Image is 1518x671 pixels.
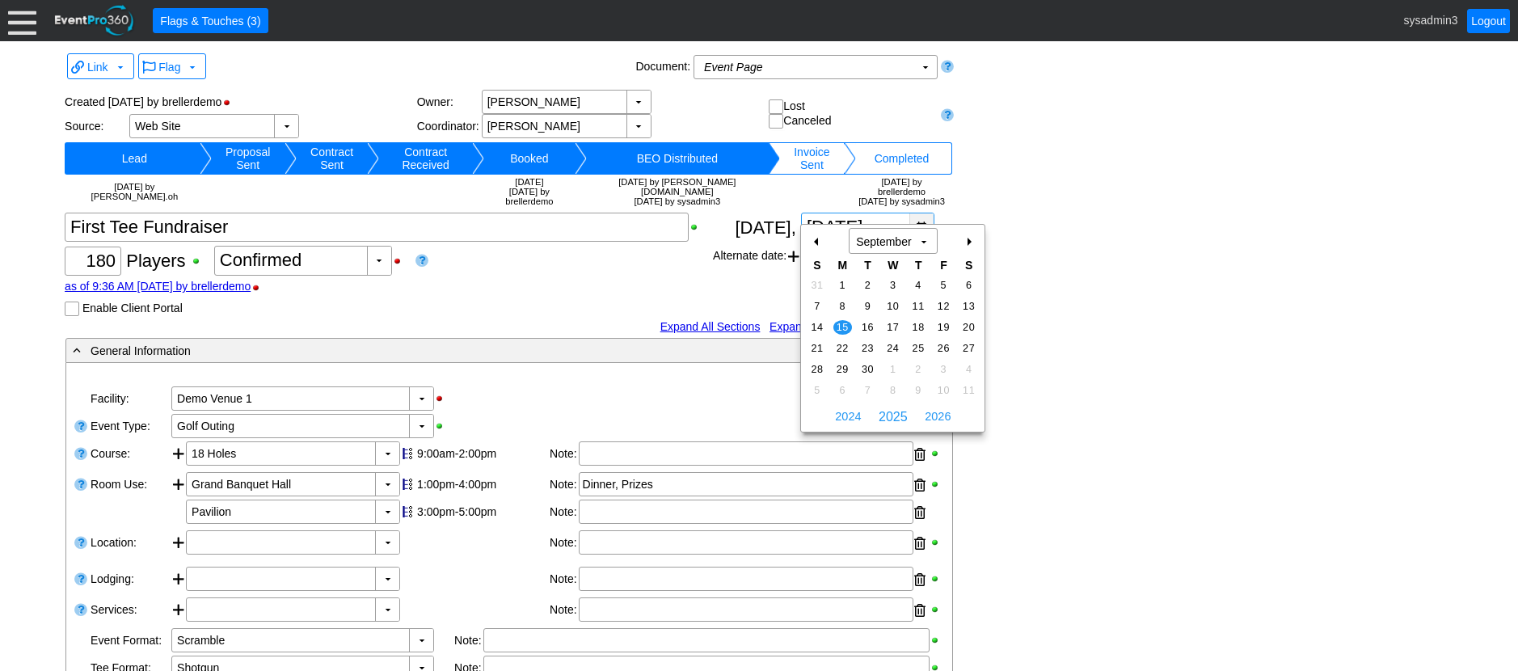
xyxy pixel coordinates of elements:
div: Show Course when printing; click to hide Course when printing. [930,448,944,459]
td: September 28, 2025 [804,359,829,380]
td: September 4, 2025 [906,275,931,296]
td: October 9, 2025 [906,380,931,401]
td: September 19, 2025 [931,317,956,338]
span: 2026 [921,404,955,428]
div: Show Event Date when printing; click to hide Event Date when printing. [941,222,954,234]
span: T [864,259,871,272]
div: Show Guest Count when printing; click to hide Guest Count when printing. [191,255,209,267]
span: 27 [959,341,978,356]
td: Change status to Booked [484,142,575,175]
span: Flag [142,57,199,75]
div: Lost Canceled [769,99,934,129]
div: Show Event Format when printing; click to hide Event Format when printing. [930,635,944,646]
td: October 11, 2025 [956,380,981,401]
td: September 9, 2025 [855,296,880,317]
div: Course: [89,440,170,471]
span: 8 [883,383,902,398]
td: September 5, 2025 [931,275,956,296]
a: Logout [1467,9,1510,33]
span: F [940,259,947,272]
span: 1 [883,362,902,377]
span: 14 [807,320,826,335]
div: Services: [89,596,170,627]
td: September 13, 2025 [956,296,981,317]
td: [DATE] by brellerdemo [DATE] by sysadmin3 [856,175,947,209]
td: September 18, 2025 [906,317,931,338]
span: 20 [959,320,978,335]
div: Remove lodging [914,568,926,592]
td: September 6, 2025 [956,275,981,296]
td: Change status to Lead [70,142,200,175]
span: 22 [833,341,852,356]
div: Menu: Click or 'Crtl+M' to toggle menu open/close [8,6,36,35]
span: 3 [883,278,902,293]
div: Remove location [914,531,926,555]
div: Hide Guest Count Status when printing; click to show Guest Count Status when printing. [392,255,411,267]
td: September 8, 2025 [830,296,855,317]
span: 9 [909,383,928,398]
div: Show Room Use when printing; click to hide Room Use when printing. [930,479,944,490]
td: Change status to Contract Received [379,142,471,175]
div: Coordinator: [417,120,482,133]
span: 2 [909,362,928,377]
span: 30 [858,362,877,377]
td: September 17, 2025 [880,317,905,338]
span: 15 [833,320,852,335]
span: T [915,259,922,272]
div: Facility: [89,385,170,412]
td: [DATE] by [PERSON_NAME].oh [70,175,200,209]
span: 1 [833,278,852,293]
td: September 30, 2025 [855,359,880,380]
td: September 10, 2025 [880,296,905,317]
div: Hide Guest Count Stamp when printing; click to show Guest Count Stamp when printing. [251,282,269,293]
td: October 4, 2025 [956,359,981,380]
td: September 7, 2025 [804,296,829,317]
span: S [965,259,972,272]
span: 21 [807,341,826,356]
td: [DATE] by [PERSON_NAME][DOMAIN_NAME] [DATE] by sysadmin3 [587,175,768,209]
span: 10 [883,299,902,314]
a: as of 9:36 AM [DATE] by brellerdemo [65,280,251,293]
td: September 25, 2025 [906,338,931,359]
div: Remove course [914,442,926,466]
div: Hide Facility when printing; click to show Facility when printing. [434,393,453,404]
span: M [837,259,847,272]
div: Add course [171,441,186,469]
td: [DATE] [DATE] by brellerdemo [484,175,575,209]
div: 3:00pm-5:00pm [417,505,546,518]
td: September 2, 2025 [855,275,880,296]
span: 13 [959,299,978,314]
span: 19 [934,320,953,335]
span: 16 [858,320,877,335]
span: 11 [909,299,928,314]
div: Owner: [417,95,482,108]
div: Add service [171,597,186,625]
div: Hide Status Bar when printing; click to show Status Bar when printing. [221,97,240,108]
span: 5 [934,278,953,293]
span: September [853,232,930,250]
div: Note: [550,500,578,525]
a: Expand All Sections [660,320,761,333]
span: 6 [959,278,978,293]
div: Note: [454,628,483,652]
div: 1:00pm-4:00pm [417,478,546,491]
div: Lodging: [89,565,170,596]
div: Show this item on timeline; click to toggle [400,500,415,524]
span: 18 [909,320,928,335]
label: Enable Client Portal [82,302,183,314]
span: 17 [883,320,902,335]
div: Show Location when printing; click to hide Location when printing. [930,537,944,548]
td: September 24, 2025 [880,338,905,359]
td: September 11, 2025 [906,296,931,317]
span: S [813,259,820,272]
div: Source: [65,120,129,133]
div: September [856,234,911,250]
td: October 3, 2025 [931,359,956,380]
span: [DATE], [735,217,795,238]
span: Flag [158,61,180,74]
span: sysadmin3 [1404,13,1458,26]
span: Link [71,57,127,75]
span: Flags & Touches (3) [157,12,264,29]
td: Change status to BEO Distributed [587,142,768,175]
div: Edit start & end times [415,500,548,524]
